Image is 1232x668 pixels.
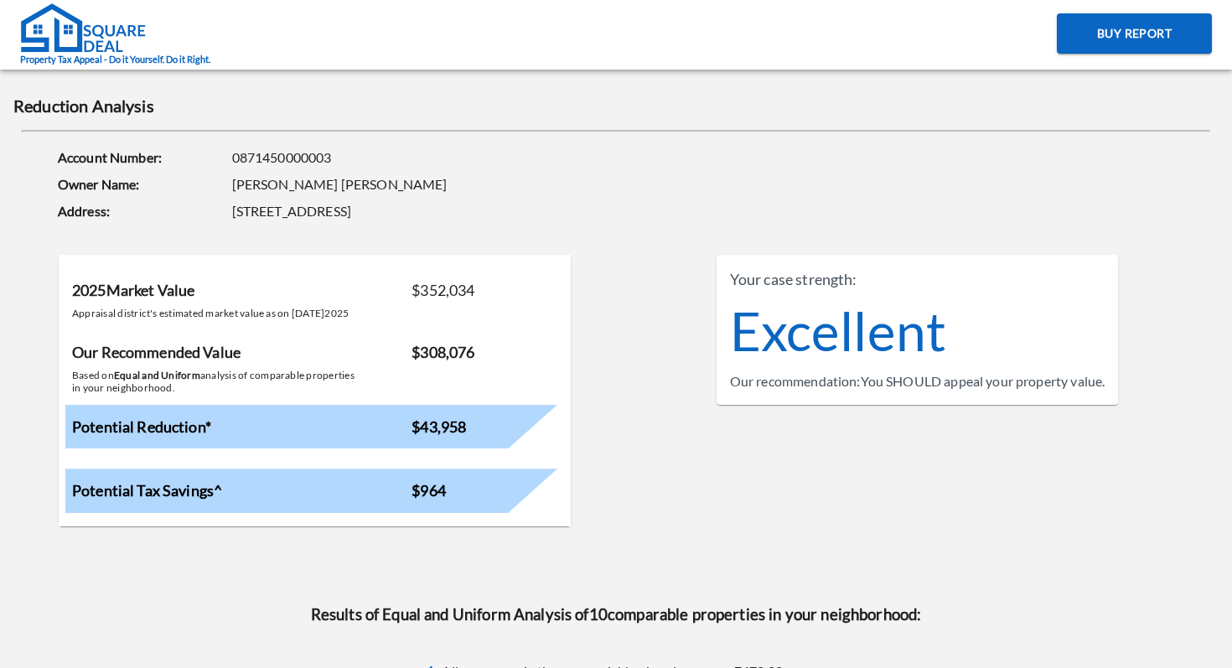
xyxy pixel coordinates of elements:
img: Square Deal [20,3,146,53]
div: Your case strength: [730,268,1105,291]
div: Leave a message [87,94,282,116]
h3: Our Recommended Value [72,341,412,394]
span: 0871450000003 [232,148,929,168]
img: logo_Zg8I0qSkbAqR2WFHt3p6CTuqpyXMFPubPcD2OT02zFN43Cy9FUNNG3NEPhM_Q1qe_.png [28,101,70,110]
a: Property Tax Appeal - Do it Yourself. Do it Right. [20,3,210,67]
span: [STREET_ADDRESS] [232,201,929,221]
strong: Owner Name: [58,174,232,194]
textarea: Type your message and click 'Submit' [8,458,319,516]
strong: Account Number: [58,148,232,168]
strong: Equal and Uniform [114,369,200,381]
h3: Results of Equal and Uniform Analysis of 10 comparable properties in your neighborhood: [311,603,922,626]
strong: $43,958 [412,417,466,436]
p: Appraisal district's estimated market value as on [DATE] 2025 [72,302,361,319]
p: Based on analysis of comparable properties in your neighborhood. [72,364,361,394]
h3: 2025 Market Value [72,279,412,319]
em: Submit [246,516,304,539]
strong: $308,076 [412,343,474,361]
h2: Potential Reduction [72,416,412,438]
em: Driven by SalesIQ [132,439,213,451]
span: Buy Report [1097,26,1172,40]
h2: Potential Tax Savings [72,479,412,502]
strong: Address: [58,201,232,221]
span: [PERSON_NAME] [PERSON_NAME] [232,174,929,194]
div: Minimize live chat window [275,8,315,49]
img: salesiqlogo_leal7QplfZFryJ6FIlVepeu7OftD7mt8q6exU6-34PB8prfIgodN67KcxXM9Y7JQ_.png [116,440,127,450]
div: Excellent [730,291,1105,371]
div: Our recommendation: You SHOULD appeal your property value. [730,371,1105,391]
p: $352,034 [412,279,557,319]
span: ^ [214,481,222,500]
span: We are offline. Please leave us a message. [35,211,292,381]
strong: $964 [412,481,446,500]
button: Buy Report [1057,13,1212,54]
h1: Reduction Analysis [13,93,1219,118]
